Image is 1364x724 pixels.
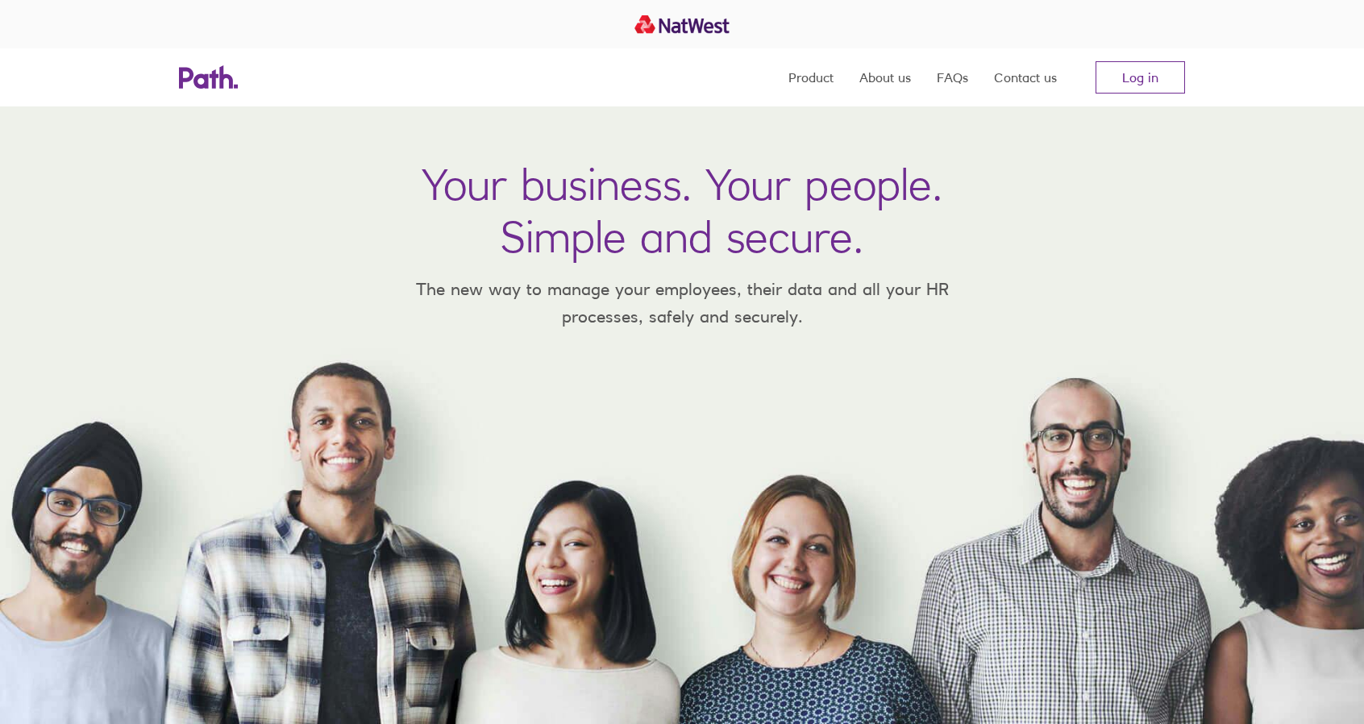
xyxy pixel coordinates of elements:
[422,158,942,263] h1: Your business. Your people. Simple and secure.
[1096,61,1185,94] a: Log in
[392,276,972,330] p: The new way to manage your employees, their data and all your HR processes, safely and securely.
[859,48,911,106] a: About us
[788,48,834,106] a: Product
[994,48,1057,106] a: Contact us
[937,48,968,106] a: FAQs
